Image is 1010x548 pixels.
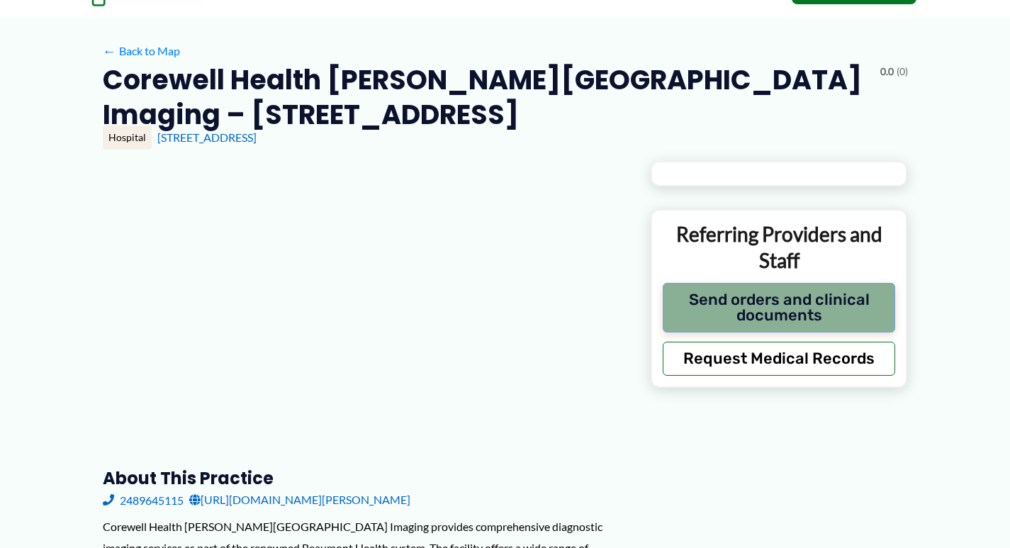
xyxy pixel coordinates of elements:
[663,221,896,273] p: Referring Providers and Staff
[663,342,896,376] button: Request Medical Records
[103,40,180,62] a: ←Back to Map
[103,125,152,150] div: Hospital
[103,489,184,510] a: 2489645115
[103,467,628,489] h3: About this practice
[897,62,908,81] span: (0)
[103,44,116,57] span: ←
[189,489,410,510] a: [URL][DOMAIN_NAME][PERSON_NAME]
[880,62,894,81] span: 0.0
[663,283,896,332] button: Send orders and clinical documents
[157,130,257,144] a: [STREET_ADDRESS]
[103,62,869,133] h2: Corewell Health [PERSON_NAME][GEOGRAPHIC_DATA] Imaging – [STREET_ADDRESS]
